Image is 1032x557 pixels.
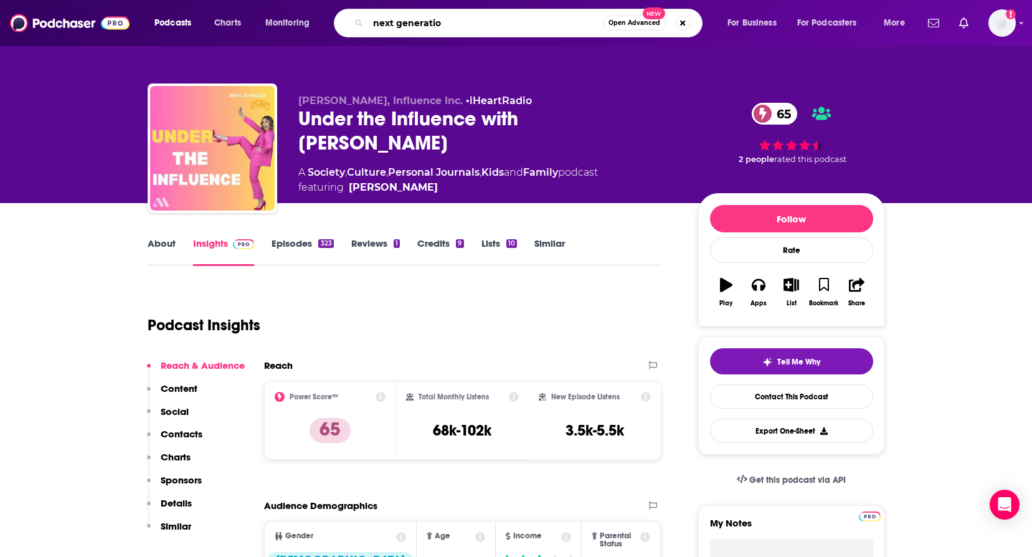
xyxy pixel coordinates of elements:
[265,14,310,32] span: Monitoring
[608,20,660,26] span: Open Advanced
[600,532,638,548] span: Parental Status
[710,419,873,443] button: Export One-Sheet
[318,239,333,248] div: 323
[988,9,1016,37] img: User Profile
[308,166,345,178] a: Society
[347,166,386,178] a: Culture
[777,357,820,367] span: Tell Me Why
[809,300,838,307] div: Bookmark
[481,166,504,178] a: Kids
[147,359,245,383] button: Reach & Audience
[470,95,532,107] a: iHeartRadio
[394,239,400,248] div: 1
[480,166,481,178] span: ,
[147,497,192,520] button: Details
[990,490,1020,520] div: Open Intercom Messenger
[742,270,775,315] button: Apps
[710,270,742,315] button: Play
[346,9,714,37] div: Search podcasts, credits, & more...
[147,474,202,497] button: Sponsors
[148,237,176,266] a: About
[154,14,191,32] span: Podcasts
[161,474,202,486] p: Sponsors
[859,512,881,521] img: Podchaser Pro
[161,406,189,417] p: Social
[719,300,732,307] div: Play
[481,237,517,266] a: Lists10
[739,155,774,164] span: 2 people
[750,300,767,307] div: Apps
[233,239,255,249] img: Podchaser Pro
[551,393,620,401] h2: New Episode Listens
[710,348,873,374] button: tell me why sparkleTell Me Why
[710,517,873,539] label: My Notes
[345,166,347,178] span: ,
[285,532,313,540] span: Gender
[643,7,665,19] span: New
[506,239,517,248] div: 10
[150,86,275,211] img: Under the Influence with Jo Piazza
[848,300,865,307] div: Share
[787,300,797,307] div: List
[386,166,388,178] span: ,
[417,237,463,266] a: Credits9
[859,510,881,521] a: Pro website
[161,520,191,532] p: Similar
[727,465,856,495] a: Get this podcast via API
[298,165,598,195] div: A podcast
[710,205,873,232] button: Follow
[988,9,1016,37] span: Logged in as molly.burgoyne
[749,475,846,485] span: Get this podcast via API
[298,95,463,107] span: [PERSON_NAME], Influence Inc.
[752,103,797,125] a: 65
[988,9,1016,37] button: Show profile menu
[923,12,944,34] a: Show notifications dropdown
[797,14,857,32] span: For Podcasters
[161,497,192,509] p: Details
[774,155,846,164] span: rated this podcast
[566,421,624,440] h3: 3.5k-5.5k
[513,532,542,540] span: Income
[789,13,875,33] button: open menu
[161,383,197,394] p: Content
[1006,9,1016,19] svg: Add a profile image
[161,359,245,371] p: Reach & Audience
[10,11,130,35] img: Podchaser - Follow, Share and Rate Podcasts
[523,166,558,178] a: Family
[349,180,438,195] a: Jo Piazza
[698,95,885,173] div: 65 2 peoplerated this podcast
[775,270,807,315] button: List
[310,418,351,443] p: 65
[710,237,873,263] div: Rate
[351,237,400,266] a: Reviews1
[193,237,255,266] a: InsightsPodchaser Pro
[161,428,202,440] p: Contacts
[433,421,491,440] h3: 68k-102k
[368,13,603,33] input: Search podcasts, credits, & more...
[147,406,189,429] button: Social
[435,532,450,540] span: Age
[147,451,191,474] button: Charts
[808,270,840,315] button: Bookmark
[272,237,333,266] a: Episodes323
[456,239,463,248] div: 9
[264,500,377,512] h2: Audience Demographics
[504,166,523,178] span: and
[206,13,249,33] a: Charts
[147,428,202,451] button: Contacts
[466,95,532,107] span: •
[257,13,326,33] button: open menu
[290,393,338,401] h2: Power Score™
[710,384,873,409] a: Contact This Podcast
[719,13,792,33] button: open menu
[954,12,973,34] a: Show notifications dropdown
[148,316,260,335] h1: Podcast Insights
[147,383,197,406] button: Content
[603,16,666,31] button: Open AdvancedNew
[419,393,489,401] h2: Total Monthly Listens
[840,270,873,315] button: Share
[298,180,598,195] span: featuring
[146,13,207,33] button: open menu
